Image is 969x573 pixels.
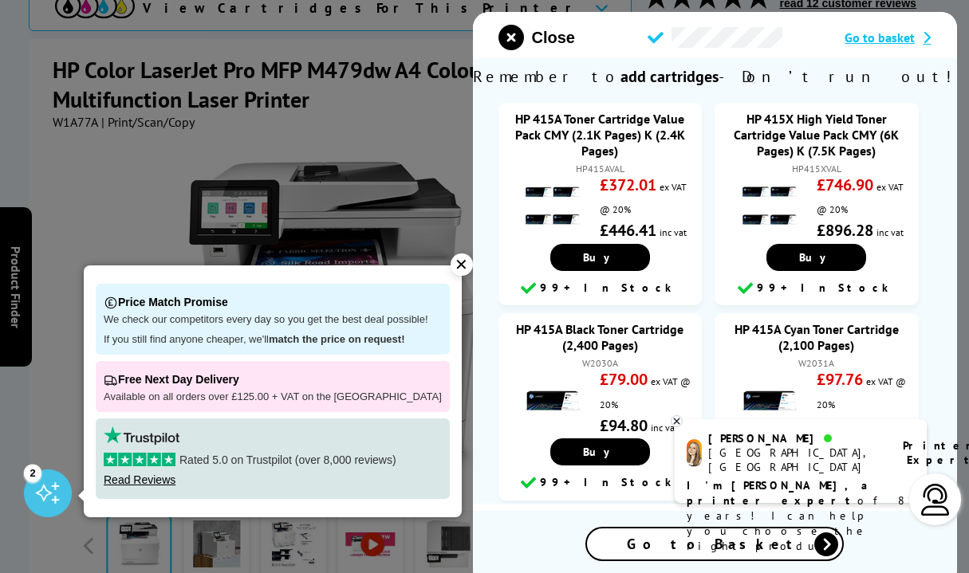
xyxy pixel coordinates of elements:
span: inc vat [651,422,678,434]
strong: £117.31 [817,415,872,436]
p: Rated 5.0 on Trustpilot (over 8,000 reviews) [104,453,442,467]
p: of 8 years! I can help you choose the right product [687,478,915,554]
span: Buy [583,250,617,265]
div: [GEOGRAPHIC_DATA], [GEOGRAPHIC_DATA] [708,445,883,474]
a: HP 415A Toner Cartridge Value Pack CMY (2.1K Pages) K (2.4K Pages) [515,111,685,159]
img: trustpilot rating [104,426,179,445]
img: HP 415A Toner Cartridge Value Pack CMY (2.1K Pages) K (2.4K Pages) [525,178,581,234]
span: Go to Basket [627,535,802,553]
span: Go to basket [845,29,915,45]
div: 2 [24,464,41,481]
span: ex VAT @ 20% [817,375,906,410]
strong: match the price on request! [269,333,404,345]
strong: £746.90 [817,175,873,195]
p: Free Next Day Delivery [104,369,442,391]
b: add cartridges [620,66,719,87]
span: Buy [583,445,617,459]
b: I'm [PERSON_NAME], a printer expert [687,478,872,508]
button: close modal [498,25,575,50]
div: W2030A [514,357,686,369]
span: inc vat [660,226,687,238]
strong: £446.41 [600,220,656,241]
strong: £896.28 [817,220,873,241]
span: ex VAT @ 20% [600,375,691,410]
strong: £372.01 [600,175,656,195]
div: HP415XVAL [731,163,902,175]
a: Read Reviews [104,473,175,486]
div: 99+ In Stock [506,279,694,298]
span: Buy [799,250,833,265]
div: HP415AVAL [514,163,686,175]
div: ✕ [451,253,473,276]
strong: £97.76 [817,369,863,390]
p: If you still find anyone cheaper, we'll [104,333,442,347]
strong: £79.00 [600,369,648,390]
strong: £94.80 [600,415,648,436]
span: Remember to - Don’t run out! [473,58,958,95]
img: amy-livechat.png [687,439,702,467]
p: We check our competitors every day so you get the best deal possible! [104,313,442,327]
div: [PERSON_NAME] [708,431,883,445]
div: 99+ In Stock [506,473,694,493]
span: Close [532,29,575,47]
a: Go to Basket [585,527,844,561]
a: Go to basket [845,29,932,45]
span: inc vat [876,226,904,238]
img: HP 415A Cyan Toner Cartridge (2,100 Pages) [742,373,798,429]
a: HP 415A Black Toner Cartridge (2,400 Pages) [516,321,683,353]
a: HP 415X High Yield Toner Cartridge Value Pack CMY (6K Pages) K (7.5K Pages) [734,111,899,159]
div: 99+ In Stock [723,279,910,298]
img: HP 415X High Yield Toner Cartridge Value Pack CMY (6K Pages) K (7.5K Pages) [742,178,798,234]
p: Price Match Promise [104,292,442,313]
p: Available on all orders over £125.00 + VAT on the [GEOGRAPHIC_DATA] [104,391,442,404]
a: HP 415A Cyan Toner Cartridge (2,100 Pages) [735,321,899,353]
img: stars-5.svg [104,453,175,466]
img: user-headset-light.svg [920,484,951,516]
img: HP 415A Black Toner Cartridge (2,400 Pages) [525,373,581,429]
div: W2031A [731,357,902,369]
